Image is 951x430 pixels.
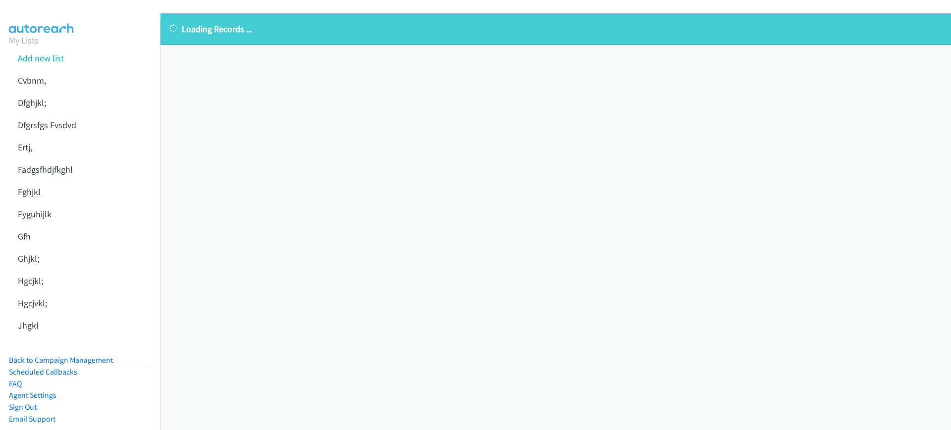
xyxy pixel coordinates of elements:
a: Hgcjkl; [18,275,43,287]
a: Agent Settings [9,390,56,400]
a: Sign Out [9,402,37,412]
a: Dfghjkl; [18,97,46,108]
a: Fyguhijlk [18,208,52,220]
a: Dfgrsfgs Fvsdvd [18,119,76,131]
a: Fadgsfhdjfkghl [18,164,73,175]
a: FAQ [9,379,22,388]
a: Cvbnm, [18,75,46,86]
a: Add new list [18,52,64,64]
a: Email Support [9,414,55,424]
a: Fghjkl [18,186,41,197]
a: Gfh [18,231,31,242]
a: My Lists [9,35,39,46]
a: Back to Campaign Management [9,355,113,365]
a: Hgcjvkl; [18,297,47,309]
a: Ghjkl; [18,253,39,264]
a: Scheduled Callbacks [9,367,77,377]
a: Jhgkl [18,320,39,331]
a: Ertj, [18,142,32,153]
p: Loading Records ... [169,22,942,36]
